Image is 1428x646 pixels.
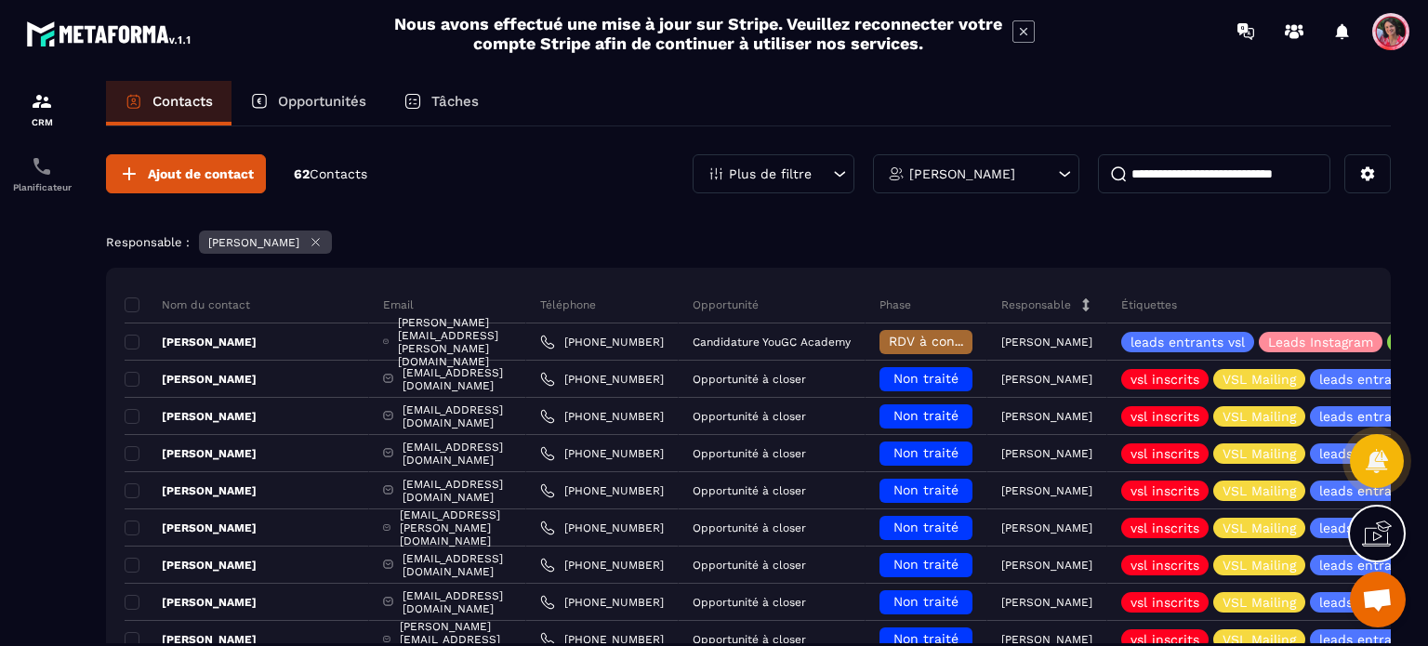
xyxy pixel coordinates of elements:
[693,596,806,609] p: Opportunité à closer
[125,446,257,461] p: [PERSON_NAME]
[125,335,257,349] p: [PERSON_NAME]
[1001,484,1092,497] p: [PERSON_NAME]
[125,558,257,573] p: [PERSON_NAME]
[909,167,1015,180] p: [PERSON_NAME]
[1130,447,1199,460] p: vsl inscrits
[125,521,257,535] p: [PERSON_NAME]
[383,297,414,312] p: Email
[879,297,911,312] p: Phase
[1223,596,1296,609] p: VSL Mailing
[540,558,664,573] a: [PHONE_NUMBER]
[278,93,366,110] p: Opportunités
[693,559,806,572] p: Opportunité à closer
[693,521,806,534] p: Opportunité à closer
[431,93,479,110] p: Tâches
[1001,559,1092,572] p: [PERSON_NAME]
[1001,447,1092,460] p: [PERSON_NAME]
[693,373,806,386] p: Opportunité à closer
[1130,521,1199,534] p: vsl inscrits
[26,17,193,50] img: logo
[693,447,806,460] p: Opportunité à closer
[231,81,385,125] a: Opportunités
[1130,559,1199,572] p: vsl inscrits
[693,484,806,497] p: Opportunité à closer
[1130,373,1199,386] p: vsl inscrits
[1223,373,1296,386] p: VSL Mailing
[1001,373,1092,386] p: [PERSON_NAME]
[1268,336,1373,349] p: Leads Instagram
[893,445,959,460] span: Non traité
[5,76,79,141] a: formationformationCRM
[1223,559,1296,572] p: VSL Mailing
[540,335,664,349] a: [PHONE_NUMBER]
[889,334,1045,349] span: RDV à conf. A RAPPELER
[693,410,806,423] p: Opportunité à closer
[1130,484,1199,497] p: vsl inscrits
[1223,521,1296,534] p: VSL Mailing
[125,372,257,387] p: [PERSON_NAME]
[31,155,53,178] img: scheduler
[1001,336,1092,349] p: [PERSON_NAME]
[693,633,806,646] p: Opportunité à closer
[1223,633,1296,646] p: VSL Mailing
[693,297,759,312] p: Opportunité
[1223,410,1296,423] p: VSL Mailing
[125,595,257,610] p: [PERSON_NAME]
[729,167,812,180] p: Plus de filtre
[893,408,959,423] span: Non traité
[125,409,257,424] p: [PERSON_NAME]
[1121,297,1177,312] p: Étiquettes
[1001,596,1092,609] p: [PERSON_NAME]
[540,595,664,610] a: [PHONE_NUMBER]
[1001,297,1071,312] p: Responsable
[1130,596,1199,609] p: vsl inscrits
[1130,336,1245,349] p: leads entrants vsl
[125,297,250,312] p: Nom du contact
[106,154,266,193] button: Ajout de contact
[540,297,596,312] p: Téléphone
[1223,484,1296,497] p: VSL Mailing
[1130,633,1199,646] p: vsl inscrits
[385,81,497,125] a: Tâches
[893,371,959,386] span: Non traité
[125,483,257,498] p: [PERSON_NAME]
[152,93,213,110] p: Contacts
[208,236,299,249] p: [PERSON_NAME]
[540,372,664,387] a: [PHONE_NUMBER]
[1001,521,1092,534] p: [PERSON_NAME]
[294,165,367,183] p: 62
[693,336,851,349] p: Candidature YouGC Academy
[148,165,254,183] span: Ajout de contact
[893,520,959,534] span: Non traité
[893,631,959,646] span: Non traité
[310,166,367,181] span: Contacts
[393,14,1003,53] h2: Nous avons effectué une mise à jour sur Stripe. Veuillez reconnecter votre compte Stripe afin de ...
[540,483,664,498] a: [PHONE_NUMBER]
[893,557,959,572] span: Non traité
[31,90,53,112] img: formation
[540,446,664,461] a: [PHONE_NUMBER]
[893,482,959,497] span: Non traité
[5,141,79,206] a: schedulerschedulerPlanificateur
[1350,572,1406,627] a: Ouvrir le chat
[106,235,190,249] p: Responsable :
[5,117,79,127] p: CRM
[540,409,664,424] a: [PHONE_NUMBER]
[540,521,664,535] a: [PHONE_NUMBER]
[893,594,959,609] span: Non traité
[5,182,79,192] p: Planificateur
[106,81,231,125] a: Contacts
[1130,410,1199,423] p: vsl inscrits
[1001,633,1092,646] p: [PERSON_NAME]
[1223,447,1296,460] p: VSL Mailing
[1001,410,1092,423] p: [PERSON_NAME]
